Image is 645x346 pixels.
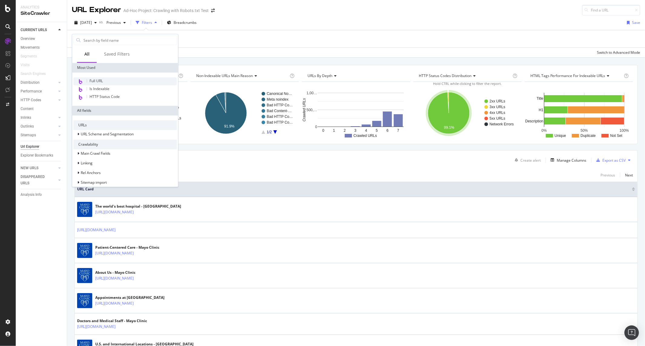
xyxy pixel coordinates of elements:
[322,128,324,133] text: 0
[354,128,357,133] text: 3
[344,128,346,133] text: 2
[307,108,317,112] text: 500,…
[224,124,234,128] text: 91.9%
[21,132,57,138] a: Sitemaps
[624,18,640,27] button: Save
[90,86,109,91] span: Is Indexable
[353,134,377,138] text: Crawled URLs
[419,73,472,78] span: HTTP Status Codes Distribution
[444,125,454,130] text: 99.1%
[73,120,177,130] div: URLs
[386,128,389,133] text: 6
[21,88,57,95] a: Performance
[81,161,93,166] span: Linking
[77,268,92,283] img: main image
[21,123,34,130] div: Outlinks
[104,20,121,25] span: Previous
[95,204,181,209] div: The world's best hospital - [GEOGRAPHIC_DATA]
[21,97,57,103] a: HTTP Codes
[267,97,288,102] text: Meta noindex
[21,115,31,121] div: Inlinks
[21,27,47,33] div: CURRENT URLS
[413,87,521,139] svg: A chart.
[21,192,42,198] div: Analysis Info
[174,20,197,25] span: Breadcrumbs
[582,5,640,15] input: Find a URL
[21,132,36,138] div: Sitemaps
[490,111,505,115] text: 4xx URLs
[81,132,134,137] span: URL Scheme and Segmentation
[21,5,62,10] div: Analytics
[21,71,46,77] div: Search Engines
[632,20,640,25] div: Save
[21,27,57,33] a: CURRENT URLS
[525,119,543,123] text: Description
[376,128,378,133] text: 5
[21,192,63,198] a: Analysis Info
[525,87,632,139] svg: A chart.
[21,144,63,150] a: Url Explorer
[21,53,43,60] a: Segments
[267,103,293,107] text: Bad HTTP Co…
[95,275,134,281] a: [URL][DOMAIN_NAME]
[306,71,405,81] h4: URLs by Depth
[365,128,367,133] text: 4
[21,71,52,77] a: Search Engines
[21,165,38,171] div: NEW URLS
[490,122,514,126] text: Network Errors
[581,128,588,133] text: 50%
[21,62,36,68] a: Visits
[21,165,57,171] a: NEW URLS
[165,18,199,27] button: Breadcrumbs
[72,18,99,27] button: [DATE]
[555,134,566,138] text: Unique
[191,87,298,139] svg: A chart.
[267,120,293,124] text: Bad HTTP Co…
[597,50,640,55] div: Switch to Advanced Mode
[95,300,134,306] a: [URL][DOMAIN_NAME]
[83,36,177,45] input: Search by field name
[624,325,639,340] div: Open Intercom Messenger
[21,36,35,42] div: Overview
[95,295,165,300] div: Appointments at [GEOGRAPHIC_DATA]
[21,62,30,68] div: Visits
[81,170,101,176] span: Rel Anchors
[21,123,57,130] a: Outlinks
[95,245,159,250] div: Patient-Centered Care - Mayo Clinic
[397,128,399,133] text: 7
[21,44,40,51] div: Movements
[601,173,615,178] div: Previous
[77,202,92,217] img: main image
[267,92,292,96] text: Canonical No…
[90,78,103,83] span: Full URL
[21,53,37,60] div: Segments
[77,186,630,192] span: URL Card
[77,243,92,258] img: main image
[195,71,288,81] h4: Non-Indexable URLs Main Reason
[80,20,92,25] span: 2025 Sep. 19th
[104,51,130,57] div: Saved Filters
[72,5,121,15] div: URL Explorer
[77,293,92,308] img: main image
[542,128,547,133] text: 0%
[21,97,41,103] div: HTTP Codes
[512,155,541,165] button: Create alert
[95,209,134,215] a: [URL][DOMAIN_NAME]
[267,115,293,119] text: Bad HTTP Co…
[548,157,586,164] button: Manage Columns
[21,115,57,121] a: Inlinks
[333,128,335,133] text: 1
[602,158,626,163] div: Export as CSV
[581,134,596,138] text: Duplicate
[302,87,409,139] div: A chart.
[81,180,107,185] span: Sitemap import
[315,125,318,129] text: 0
[21,174,57,186] a: DISAPPEARED URLS
[21,44,63,51] a: Movements
[77,318,147,324] div: Doctors and Medical Staff - Mayo Clinic
[21,79,40,86] div: Distribution
[530,73,605,78] span: HTML Tags Performance for Indexable URLs
[123,8,209,14] div: Ad-Hoc Project: Crawling with Robots.txt Test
